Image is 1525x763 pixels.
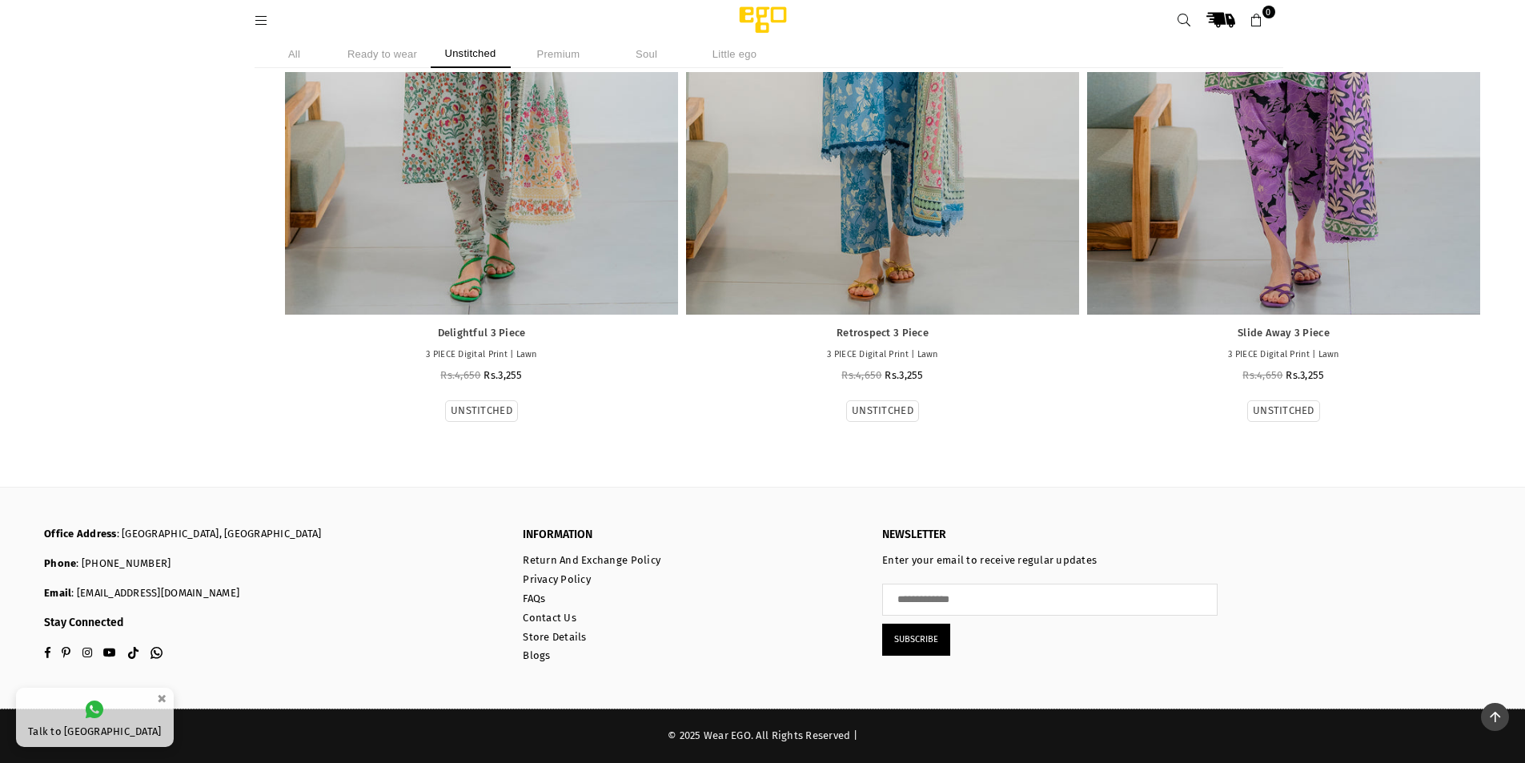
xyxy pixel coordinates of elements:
span: Rs.3,255 [885,369,923,381]
p: 3 PIECE Digital Print | Lawn [293,348,670,362]
li: Little ego [695,40,775,68]
button: Subscribe [882,624,950,656]
a: Privacy Policy [523,573,591,585]
p: NEWSLETTER [882,528,1218,542]
img: Ego [695,4,831,36]
a: Delightful 3 Piece [293,327,670,340]
li: Ready to wear [343,40,423,68]
p: Enter your email to receive regular updates [882,554,1218,568]
a: Search [1170,6,1199,34]
span: Rs.3,255 [1286,369,1324,381]
span: Rs.4,650 [440,369,480,381]
p: : [GEOGRAPHIC_DATA], [GEOGRAPHIC_DATA] [44,528,499,541]
a: Contact Us [523,612,576,624]
span: 0 [1262,6,1275,18]
a: FAQs [523,592,545,604]
li: Premium [519,40,599,68]
a: : [EMAIL_ADDRESS][DOMAIN_NAME] [71,587,239,599]
a: Slide Away 3 Piece [1095,327,1472,340]
label: UNSTITCHED [852,404,913,418]
b: Office Address [44,528,117,540]
h3: Stay Connected [44,616,499,630]
button: × [152,685,171,712]
p: 3 PIECE Digital Print | Lawn [1095,348,1472,362]
span: Rs.3,255 [484,369,522,381]
a: Talk to [GEOGRAPHIC_DATA] [16,688,174,747]
div: © 2025 Wear EGO. All Rights Reserved | [44,729,1481,743]
li: Unstitched [431,40,511,68]
span: Rs.4,650 [1242,369,1282,381]
a: Retrospect 3 Piece [694,327,1071,340]
a: Store Details [523,631,586,643]
span: Rs.4,650 [841,369,881,381]
a: Blogs [523,649,550,661]
label: UNSTITCHED [1253,404,1314,418]
a: Menu [247,14,276,26]
p: : [PHONE_NUMBER] [44,557,499,571]
li: Soul [607,40,687,68]
a: Return And Exchange Policy [523,554,660,566]
p: INFORMATION [523,528,858,542]
p: 3 PIECE Digital Print | Lawn [694,348,1071,362]
a: 0 [1242,6,1271,34]
label: UNSTITCHED [451,404,512,418]
b: Phone [44,557,76,569]
li: All [255,40,335,68]
b: Email [44,587,71,599]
